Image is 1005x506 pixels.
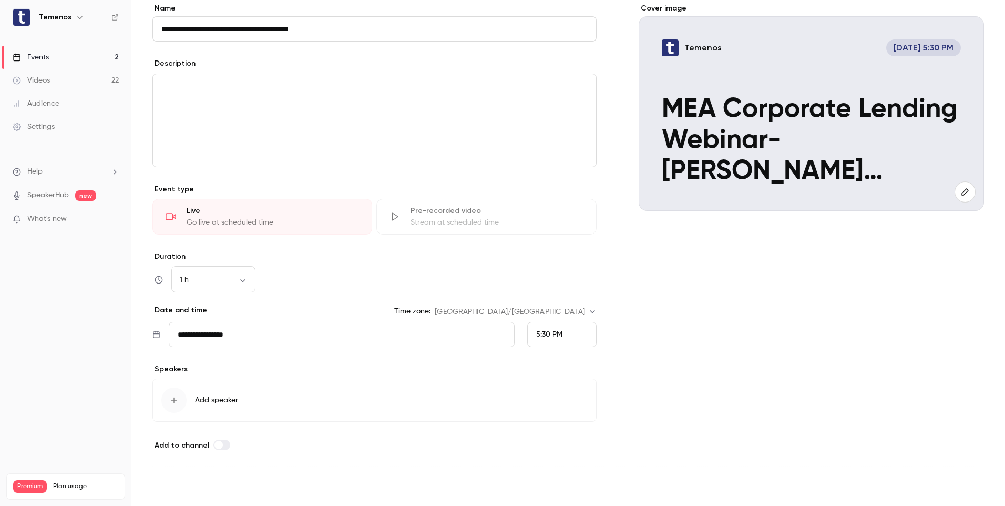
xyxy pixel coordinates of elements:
[169,322,515,347] input: Tue, Feb 17, 2026
[13,98,59,109] div: Audience
[435,307,597,317] div: [GEOGRAPHIC_DATA]/[GEOGRAPHIC_DATA]
[153,74,596,167] div: editor
[152,364,597,375] p: Speakers
[684,42,722,54] p: Temenos
[152,305,207,316] p: Date and time
[152,199,372,235] div: LiveGo live at scheduled time
[187,206,359,216] div: Live
[27,166,43,177] span: Help
[187,217,359,228] div: Go live at scheduled time
[662,95,961,188] p: MEA Corporate Lending Webinar- [PERSON_NAME] Recording
[106,215,119,224] iframe: Noticeable Trigger
[376,199,596,235] div: Pre-recorded videoStream at scheduled time
[152,58,196,69] label: Description
[662,39,679,57] img: MEA Corporate Lending Webinar- Maurya Recording
[75,190,96,201] span: new
[152,184,597,195] p: Event type
[13,52,49,63] div: Events
[195,395,238,406] span: Add speaker
[886,39,961,57] span: [DATE] 5:30 PM
[13,480,47,493] span: Premium
[152,3,597,14] label: Name
[527,322,597,347] div: From
[53,482,118,491] span: Plan usage
[13,9,30,26] img: Temenos
[536,331,562,338] span: 5:30 PM
[171,275,255,285] div: 1 h
[411,206,583,216] div: Pre-recorded video
[27,190,69,201] a: SpeakerHub
[394,306,430,317] label: Time zone:
[39,12,71,23] h6: Temenos
[155,441,209,450] span: Add to channel
[13,75,50,86] div: Videos
[13,122,55,132] div: Settings
[639,3,984,14] label: Cover image
[13,166,119,177] li: help-dropdown-opener
[152,251,597,262] label: Duration
[152,379,597,422] button: Add speaker
[152,74,597,167] section: description
[152,477,190,498] button: Save
[27,214,67,225] span: What's new
[411,217,583,228] div: Stream at scheduled time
